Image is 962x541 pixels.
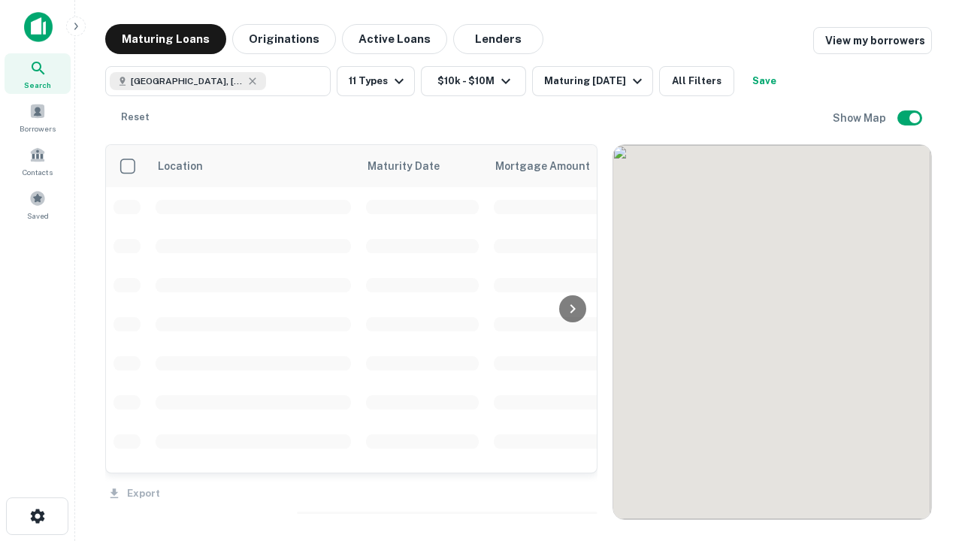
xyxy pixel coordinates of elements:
[105,24,226,54] button: Maturing Loans
[27,210,49,222] span: Saved
[5,53,71,94] a: Search
[148,145,358,187] th: Location
[111,102,159,132] button: Reset
[232,24,336,54] button: Originations
[740,66,788,96] button: Save your search to get updates of matches that match your search criteria.
[659,66,734,96] button: All Filters
[613,145,931,519] div: 0 0
[20,122,56,134] span: Borrowers
[421,66,526,96] button: $10k - $10M
[833,110,888,126] h6: Show Map
[24,12,53,42] img: capitalize-icon.png
[337,66,415,96] button: 11 Types
[486,145,652,187] th: Mortgage Amount
[358,145,486,187] th: Maturity Date
[813,27,932,54] a: View my borrowers
[157,157,203,175] span: Location
[544,72,646,90] div: Maturing [DATE]
[453,24,543,54] button: Lenders
[5,97,71,138] a: Borrowers
[23,166,53,178] span: Contacts
[368,157,459,175] span: Maturity Date
[5,184,71,225] a: Saved
[24,79,51,91] span: Search
[495,157,610,175] span: Mortgage Amount
[5,141,71,181] a: Contacts
[342,24,447,54] button: Active Loans
[887,421,962,493] iframe: Chat Widget
[532,66,653,96] button: Maturing [DATE]
[131,74,244,88] span: [GEOGRAPHIC_DATA], [GEOGRAPHIC_DATA]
